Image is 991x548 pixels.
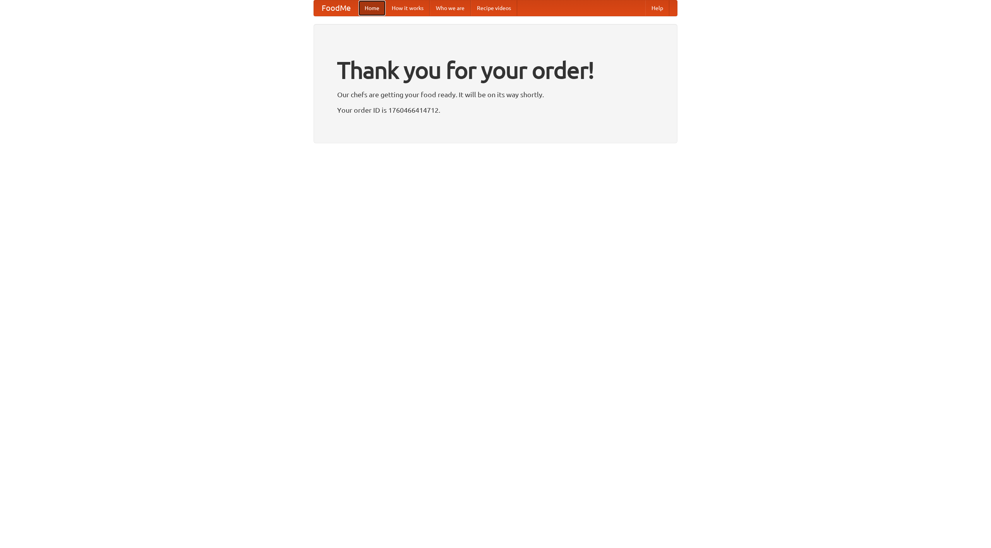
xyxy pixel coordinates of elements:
[358,0,386,16] a: Home
[337,104,654,116] p: Your order ID is 1760466414712.
[645,0,669,16] a: Help
[314,0,358,16] a: FoodMe
[386,0,430,16] a: How it works
[337,89,654,100] p: Our chefs are getting your food ready. It will be on its way shortly.
[471,0,517,16] a: Recipe videos
[337,52,654,89] h1: Thank you for your order!
[430,0,471,16] a: Who we are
